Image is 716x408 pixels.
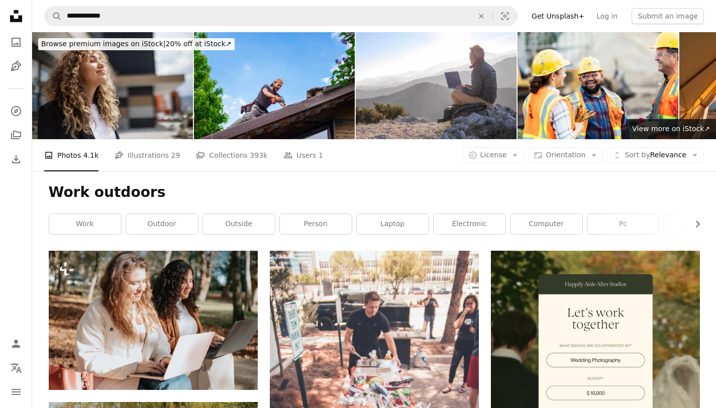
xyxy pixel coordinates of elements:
[49,251,258,390] img: two women sitting on a bench with laptops
[6,56,26,76] a: Illustrations
[280,214,352,234] a: person
[6,32,26,52] a: Photos
[126,214,198,234] a: outdoor
[626,119,716,139] a: View more on iStock↗
[632,8,704,24] button: Submit an image
[688,214,700,234] button: scroll list to the right
[49,316,258,325] a: two women sitting on a bench with laptops
[6,125,26,145] a: Collections
[528,147,603,163] button: Orientation
[6,382,26,402] button: Menu
[203,214,275,234] a: outside
[625,150,686,160] span: Relevance
[518,32,678,139] img: Three multi-ethnic construction workers chatting
[6,6,26,28] a: Home — Unsplash
[194,32,355,139] img: Man working on roof using electric screwdriver
[510,214,582,234] a: computer
[115,139,180,171] a: Illustrations 29
[41,40,165,48] span: Browse premium images on iStock |
[250,150,267,161] span: 393k
[632,125,710,133] span: View more on iStock ↗
[546,151,585,159] span: Orientation
[6,149,26,169] a: Download History
[6,358,26,378] button: Language
[480,151,507,159] span: License
[625,151,650,159] span: Sort by
[196,139,267,171] a: Collections 393k
[49,183,700,201] h1: Work outdoors
[49,214,121,234] a: work
[526,8,590,24] a: Get Unsplash+
[607,147,704,163] button: Sort byRelevance
[283,139,323,171] a: Users 1
[587,214,659,234] a: pc
[32,32,241,56] a: Browse premium images on iStock|20% off at iStock↗
[356,32,517,139] img: Mature man uses computer on mountain top at dawn
[6,101,26,121] a: Explore
[44,6,518,26] form: Find visuals sitewide
[6,334,26,354] a: Log in / Sign up
[319,150,323,161] span: 1
[470,7,492,26] button: Clear
[357,214,429,234] a: laptop
[434,214,505,234] a: electronic
[171,150,180,161] span: 29
[493,7,517,26] button: Visual search
[45,7,62,26] button: Search Unsplash
[463,147,525,163] button: License
[32,32,193,139] img: Businesswoman relaxing outdoor
[590,8,624,24] a: Log in
[38,38,235,50] div: 20% off at iStock ↗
